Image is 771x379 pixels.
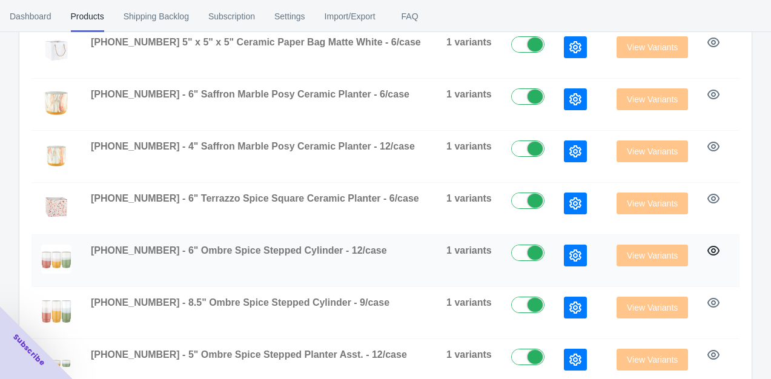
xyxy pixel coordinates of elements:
span: [PHONE_NUMBER] - 6" Ombre Spice Stepped Cylinder - 12/case [91,245,387,255]
img: 7618-12-3044.jpg [41,140,71,170]
span: 1 variants [446,193,492,203]
span: Shipping Backlog [124,1,189,32]
span: 1 variants [446,297,492,308]
span: Subscribe [11,332,47,368]
span: [PHONE_NUMBER] 5" x 5" x 5" Ceramic Paper Bag Matte White - 6/case [91,37,421,47]
span: 1 variants [446,89,492,99]
span: [PHONE_NUMBER] - 4" Saffron Marble Posy Ceramic Planter - 12/case [91,141,415,151]
span: Settings [274,1,305,32]
span: Products [71,1,104,32]
img: 7428-06-222.jpg [41,36,71,65]
span: Subscription [208,1,255,32]
span: 1 variants [446,349,492,360]
span: 1 variants [446,37,492,47]
img: 7619-06-3044.jpg [41,88,71,117]
span: 1 variants [446,141,492,151]
span: [PHONE_NUMBER] - 6" Saffron Marble Posy Ceramic Planter - 6/case [91,89,409,99]
span: [PHONE_NUMBER] - 5" Ombre Spice Stepped Planter Asst. - 12/case [91,349,407,360]
span: 1 variants [446,245,492,255]
span: [PHONE_NUMBER] - 6" Terrazzo Spice Square Ceramic Planter - 6/case [91,193,419,203]
span: Import/Export [325,1,376,32]
span: Dashboard [10,1,51,32]
span: [PHONE_NUMBER] - 8.5" Ombre Spice Stepped Cylinder - 9/case [91,297,389,308]
span: FAQ [395,1,425,32]
img: 7360-09-3031.jpg [41,297,71,326]
img: 7858-06-3036.jpg [41,193,71,222]
img: 7359-12-3031.jpg [41,245,71,274]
